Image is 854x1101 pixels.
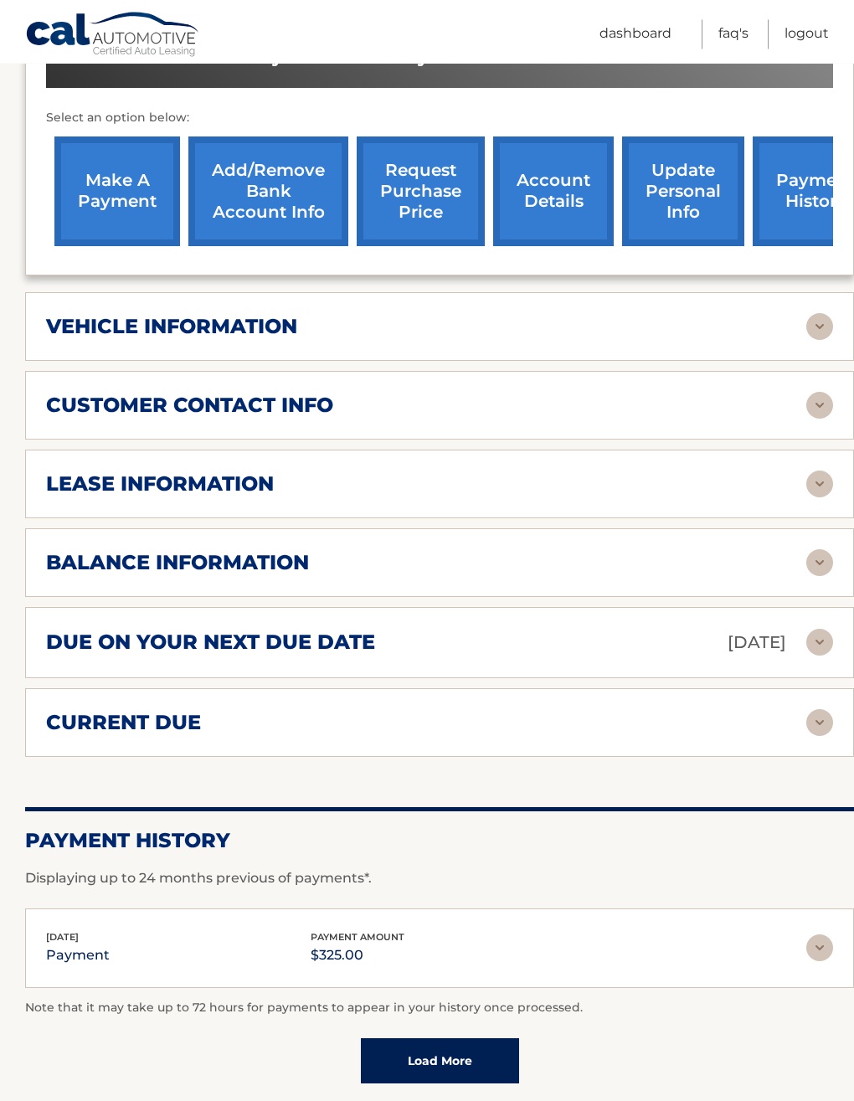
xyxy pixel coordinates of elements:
[361,1038,519,1083] a: Load More
[46,710,201,735] h2: current due
[46,630,375,655] h2: due on your next due date
[46,931,79,943] span: [DATE]
[806,549,833,576] img: accordion-rest.svg
[25,828,854,853] h2: Payment History
[25,998,854,1018] p: Note that it may take up to 72 hours for payments to appear in your history once processed.
[493,136,614,246] a: account details
[46,314,297,339] h2: vehicle information
[728,628,786,657] p: [DATE]
[718,19,749,49] a: FAQ's
[599,19,671,49] a: Dashboard
[54,136,180,246] a: make a payment
[188,136,348,246] a: Add/Remove bank account info
[806,471,833,497] img: accordion-rest.svg
[622,136,744,246] a: update personal info
[357,136,485,246] a: request purchase price
[806,313,833,340] img: accordion-rest.svg
[46,393,333,418] h2: customer contact info
[311,944,404,967] p: $325.00
[806,629,833,656] img: accordion-rest.svg
[785,19,829,49] a: Logout
[806,392,833,419] img: accordion-rest.svg
[46,108,833,128] p: Select an option below:
[25,11,201,59] a: Cal Automotive
[46,550,309,575] h2: balance information
[806,709,833,736] img: accordion-rest.svg
[46,944,110,967] p: payment
[46,471,274,496] h2: lease information
[25,868,854,888] p: Displaying up to 24 months previous of payments*.
[311,931,404,943] span: payment amount
[806,934,833,961] img: accordion-rest.svg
